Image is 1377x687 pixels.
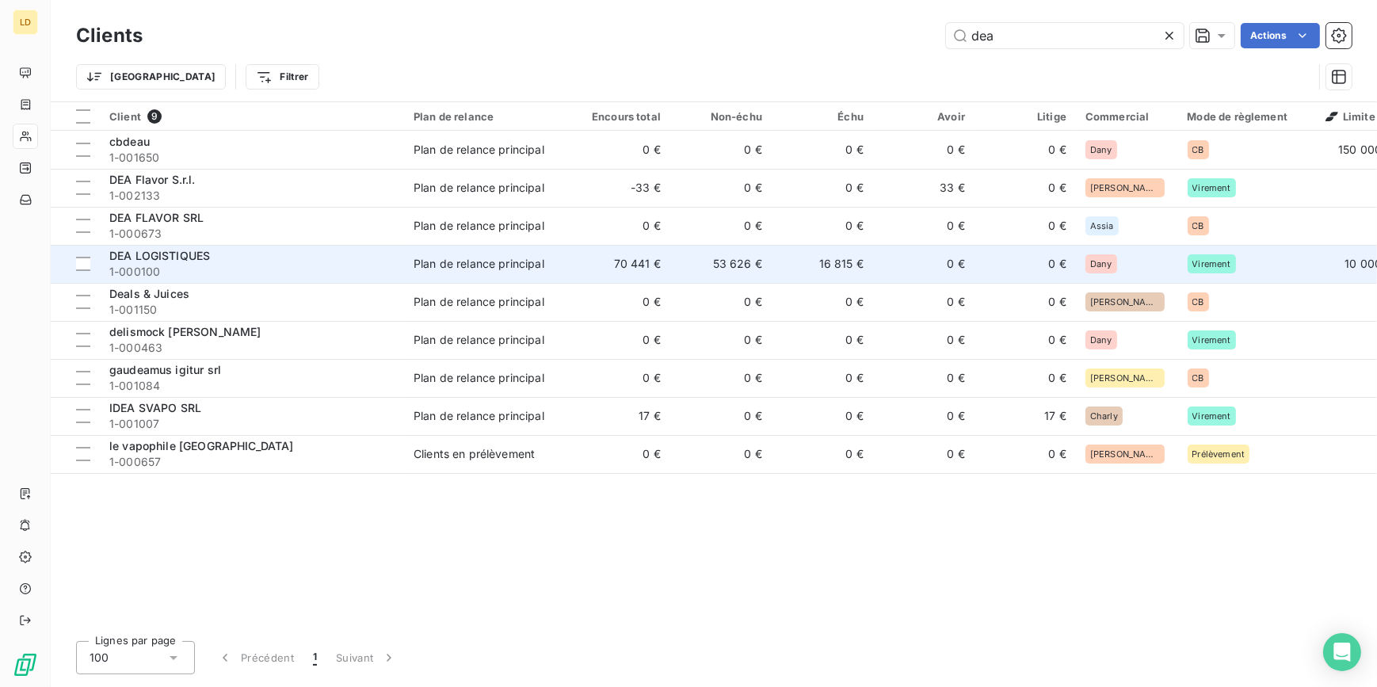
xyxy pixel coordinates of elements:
[873,131,975,169] td: 0 €
[147,109,162,124] span: 9
[772,397,873,435] td: 0 €
[13,10,38,35] div: LD
[772,435,873,473] td: 0 €
[414,332,544,348] div: Plan de relance principal
[670,397,772,435] td: 0 €
[1241,23,1320,48] button: Actions
[109,439,294,452] span: le vapophile [GEOGRAPHIC_DATA]
[109,110,141,123] span: Client
[109,226,395,242] span: 1-000673
[873,359,975,397] td: 0 €
[1192,411,1231,421] span: Virement
[109,264,395,280] span: 1-000100
[90,650,109,666] span: 100
[109,173,196,186] span: DEA Flavor S.r.l.
[670,435,772,473] td: 0 €
[873,397,975,435] td: 0 €
[414,110,559,123] div: Plan de relance
[781,110,864,123] div: Échu
[772,131,873,169] td: 0 €
[1090,183,1160,193] span: [PERSON_NAME]
[414,370,544,386] div: Plan de relance principal
[1192,297,1204,307] span: CB
[984,110,1066,123] div: Litige
[414,142,544,158] div: Plan de relance principal
[975,283,1076,321] td: 0 €
[1192,449,1245,459] span: Prélèvement
[569,207,670,245] td: 0 €
[772,245,873,283] td: 16 815 €
[414,446,535,462] div: Clients en prélèvement
[569,169,670,207] td: -33 €
[873,245,975,283] td: 0 €
[578,110,661,123] div: Encours total
[772,283,873,321] td: 0 €
[569,321,670,359] td: 0 €
[1192,145,1204,155] span: CB
[569,283,670,321] td: 0 €
[975,435,1076,473] td: 0 €
[873,321,975,359] td: 0 €
[975,359,1076,397] td: 0 €
[13,652,38,677] img: Logo LeanPay
[414,218,544,234] div: Plan de relance principal
[109,454,395,470] span: 1-000657
[569,435,670,473] td: 0 €
[1090,145,1112,155] span: Dany
[109,150,395,166] span: 1-001650
[109,340,395,356] span: 1-000463
[772,321,873,359] td: 0 €
[1085,110,1169,123] div: Commercial
[1192,183,1231,193] span: Virement
[326,641,406,674] button: Suivant
[975,321,1076,359] td: 0 €
[1090,297,1160,307] span: [PERSON_NAME]
[1192,373,1204,383] span: CB
[680,110,762,123] div: Non-échu
[670,321,772,359] td: 0 €
[946,23,1184,48] input: Rechercher
[109,302,395,318] span: 1-001150
[975,397,1076,435] td: 17 €
[303,641,326,674] button: 1
[1192,221,1204,231] span: CB
[414,256,544,272] div: Plan de relance principal
[975,131,1076,169] td: 0 €
[670,131,772,169] td: 0 €
[873,207,975,245] td: 0 €
[1090,221,1114,231] span: Assia
[1090,335,1112,345] span: Dany
[1090,373,1160,383] span: [PERSON_NAME]
[109,249,210,262] span: DEA LOGISTIQUES
[109,287,189,300] span: Deals & Juices
[1192,335,1231,345] span: Virement
[569,131,670,169] td: 0 €
[569,245,670,283] td: 70 441 €
[772,359,873,397] td: 0 €
[1192,259,1231,269] span: Virement
[246,64,319,90] button: Filtrer
[975,207,1076,245] td: 0 €
[109,363,221,376] span: gaudeamus igitur srl
[1188,110,1307,123] div: Mode de règlement
[109,378,395,394] span: 1-001084
[414,180,544,196] div: Plan de relance principal
[873,435,975,473] td: 0 €
[414,408,544,424] div: Plan de relance principal
[975,169,1076,207] td: 0 €
[109,188,395,204] span: 1-002133
[76,21,143,50] h3: Clients
[873,169,975,207] td: 33 €
[670,169,772,207] td: 0 €
[670,245,772,283] td: 53 626 €
[1090,259,1112,269] span: Dany
[670,283,772,321] td: 0 €
[109,401,201,414] span: IDEA SVAPO SRL
[414,294,544,310] div: Plan de relance principal
[1090,449,1160,459] span: [PERSON_NAME]
[208,641,303,674] button: Précédent
[76,64,226,90] button: [GEOGRAPHIC_DATA]
[109,416,395,432] span: 1-001007
[569,397,670,435] td: 17 €
[975,245,1076,283] td: 0 €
